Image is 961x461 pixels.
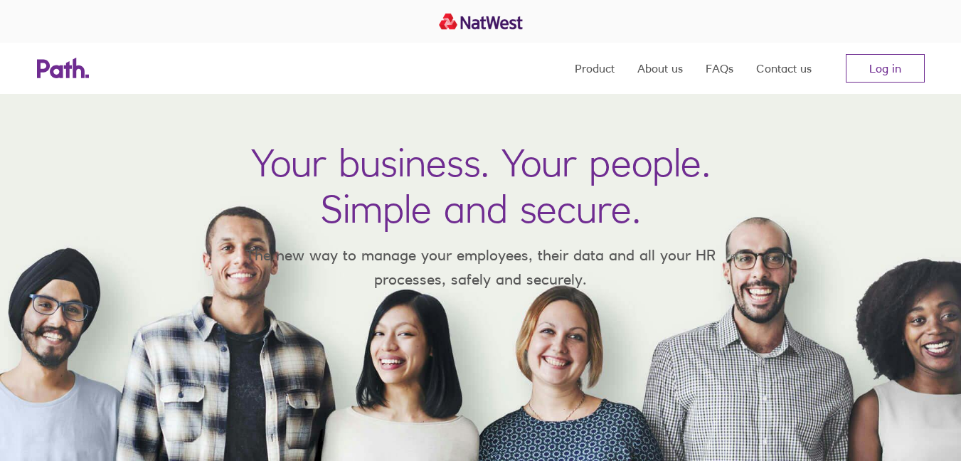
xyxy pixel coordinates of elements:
[251,139,711,232] h1: Your business. Your people. Simple and secure.
[225,243,737,291] p: The new way to manage your employees, their data and all your HR processes, safely and securely.
[575,43,615,94] a: Product
[756,43,812,94] a: Contact us
[706,43,733,94] a: FAQs
[846,54,925,83] a: Log in
[637,43,683,94] a: About us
